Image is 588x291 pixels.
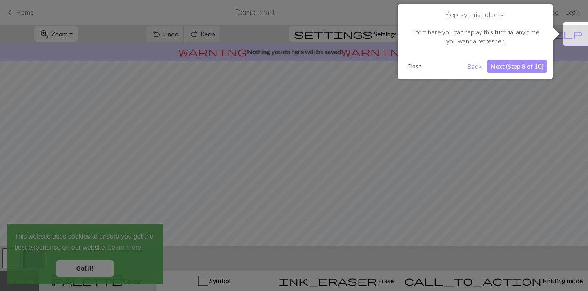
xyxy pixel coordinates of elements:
[404,10,547,19] h1: Replay this tutorial
[404,60,425,72] button: Close
[398,4,553,79] div: Replay this tutorial
[464,60,485,73] button: Back
[487,60,547,73] button: Next (Step 8 of 10)
[404,19,547,54] div: From here you can replay this tutorial any time you want a refresher.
